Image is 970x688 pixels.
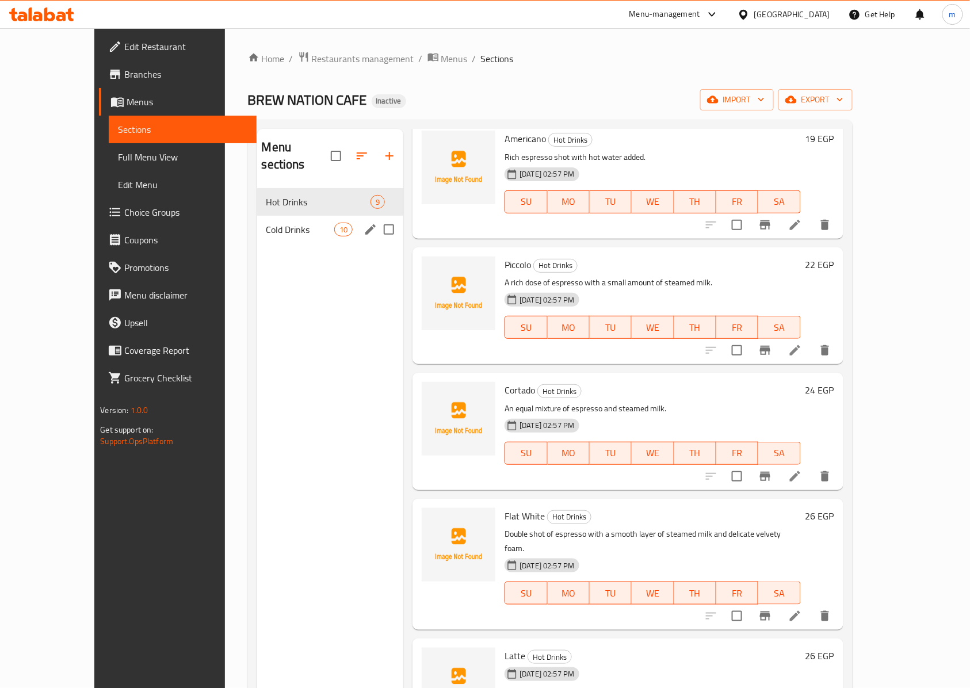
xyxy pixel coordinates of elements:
[751,602,779,630] button: Branch-specific-item
[636,585,669,602] span: WE
[805,382,834,398] h6: 24 EGP
[124,371,247,385] span: Grocery Checklist
[335,224,352,235] span: 10
[118,178,247,192] span: Edit Menu
[721,585,754,602] span: FR
[716,316,758,339] button: FR
[124,67,247,81] span: Branches
[118,150,247,164] span: Full Menu View
[763,193,796,210] span: SA
[751,337,779,364] button: Branch-specific-item
[510,193,543,210] span: SU
[472,52,476,66] li: /
[788,469,802,483] a: Edit menu item
[721,319,754,336] span: FR
[758,316,800,339] button: SA
[257,216,404,243] div: Cold Drinks10edit
[636,193,669,210] span: WE
[348,142,376,170] span: Sort sections
[548,582,590,605] button: MO
[505,647,525,664] span: Latte
[590,190,632,213] button: TU
[725,604,749,628] span: Select to update
[636,445,669,461] span: WE
[754,8,830,21] div: [GEOGRAPHIC_DATA]
[372,96,406,106] span: Inactive
[422,131,495,204] img: Americano
[549,133,592,147] span: Hot Drinks
[505,276,800,290] p: A rich dose of espresso with a small amount of steamed milk.
[99,198,257,226] a: Choice Groups
[758,442,800,465] button: SA
[505,256,531,273] span: Piccolo
[725,464,749,488] span: Select to update
[515,295,579,305] span: [DATE] 02:57 PM
[725,338,749,362] span: Select to update
[262,139,331,173] h2: Menu sections
[805,648,834,664] h6: 26 EGP
[811,463,839,490] button: delete
[778,89,853,110] button: export
[298,51,414,66] a: Restaurants management
[505,527,800,556] p: Double shot of espresso with a smooth layer of steamed milk and delicate velvety foam.
[99,281,257,309] a: Menu disclaimer
[510,585,543,602] span: SU
[124,205,247,219] span: Choice Groups
[124,316,247,330] span: Upsell
[751,463,779,490] button: Branch-specific-item
[811,337,839,364] button: delete
[510,445,543,461] span: SU
[788,343,802,357] a: Edit menu item
[124,288,247,302] span: Menu disclaimer
[552,585,585,602] span: MO
[99,33,257,60] a: Edit Restaurant
[422,508,495,582] img: Flat White
[505,130,546,147] span: Americano
[289,52,293,66] li: /
[632,582,674,605] button: WE
[758,582,800,605] button: SA
[552,319,585,336] span: MO
[515,668,579,679] span: [DATE] 02:57 PM
[131,403,148,418] span: 1.0.0
[99,88,257,116] a: Menus
[552,193,585,210] span: MO
[505,316,547,339] button: SU
[721,445,754,461] span: FR
[505,442,547,465] button: SU
[594,193,627,210] span: TU
[537,384,582,398] div: Hot Drinks
[548,510,591,523] span: Hot Drinks
[811,602,839,630] button: delete
[266,223,334,236] span: Cold Drinks
[312,52,414,66] span: Restaurants management
[124,343,247,357] span: Coverage Report
[419,52,423,66] li: /
[811,211,839,239] button: delete
[505,381,535,399] span: Cortado
[118,123,247,136] span: Sections
[99,254,257,281] a: Promotions
[548,190,590,213] button: MO
[100,422,153,437] span: Get support on:
[629,7,700,21] div: Menu-management
[552,445,585,461] span: MO
[422,257,495,330] img: Piccolo
[594,585,627,602] span: TU
[805,131,834,147] h6: 19 EGP
[674,582,716,605] button: TH
[99,364,257,392] a: Grocery Checklist
[362,221,379,238] button: edit
[533,259,578,273] div: Hot Drinks
[788,93,843,107] span: export
[751,211,779,239] button: Branch-specific-item
[99,309,257,337] a: Upsell
[124,261,247,274] span: Promotions
[100,434,173,449] a: Support.OpsPlatform
[763,445,796,461] span: SA
[109,116,257,143] a: Sections
[788,609,802,623] a: Edit menu item
[324,144,348,168] span: Select all sections
[674,442,716,465] button: TH
[538,385,581,398] span: Hot Drinks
